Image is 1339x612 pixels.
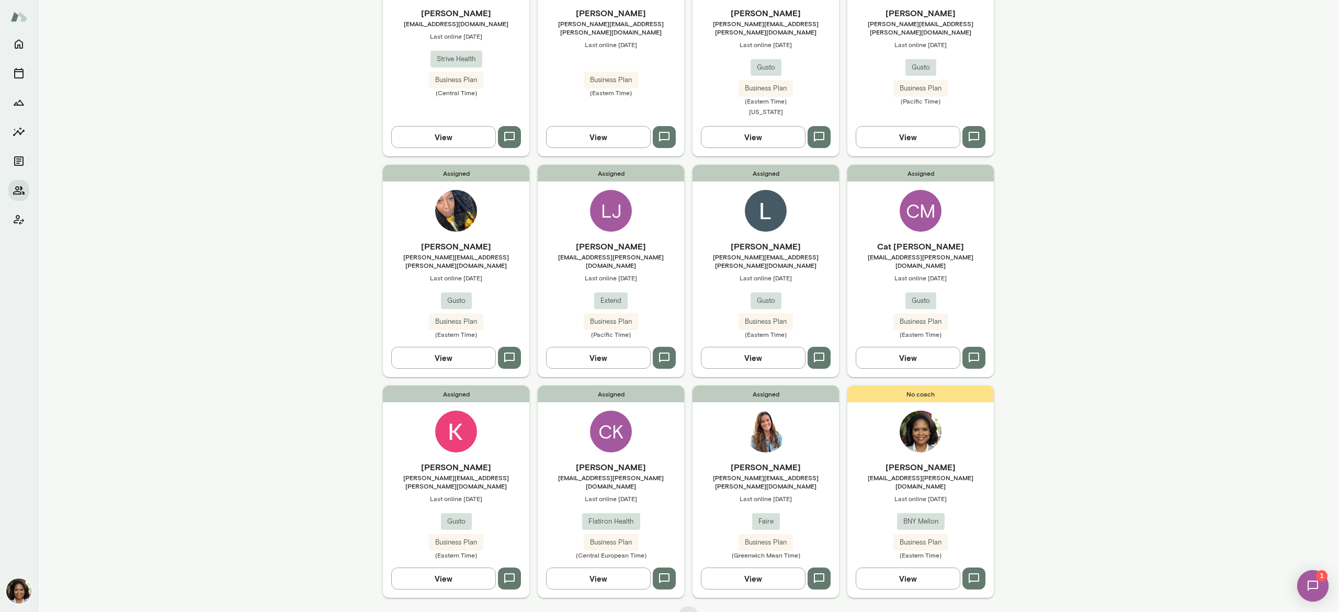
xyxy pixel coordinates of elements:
span: Assigned [693,386,839,402]
span: Gusto [751,296,781,306]
button: View [546,126,651,148]
button: View [701,347,805,369]
button: Home [8,33,29,54]
h6: [PERSON_NAME] [538,240,684,253]
span: (Eastern Time) [847,330,994,338]
button: View [701,568,805,590]
span: [EMAIL_ADDRESS][PERSON_NAME][DOMAIN_NAME] [847,253,994,269]
span: Last online [DATE] [693,274,839,282]
button: View [546,568,651,590]
button: Insights [8,121,29,142]
h6: [PERSON_NAME] [847,7,994,19]
span: (Pacific Time) [847,97,994,105]
div: CK [590,411,632,452]
span: Business Plan [429,316,483,327]
span: Business Plan [584,75,638,85]
span: (Central European Time) [538,551,684,559]
span: Last online [DATE] [847,40,994,49]
span: [EMAIL_ADDRESS][DOMAIN_NAME] [383,19,529,28]
span: Last online [DATE] [383,274,529,282]
button: View [856,126,960,148]
h6: [PERSON_NAME] [383,7,529,19]
img: Cheryl Mills [6,579,31,604]
button: View [546,347,651,369]
img: Ana Seoane [745,411,787,452]
span: Assigned [538,386,684,402]
span: Last online [DATE] [693,40,839,49]
span: BNY Mellon [897,516,945,527]
img: Cheryl Mills [900,411,941,452]
span: [PERSON_NAME][EMAIL_ADDRESS][PERSON_NAME][DOMAIN_NAME] [383,473,529,490]
span: Gusto [441,516,472,527]
span: [EMAIL_ADDRESS][PERSON_NAME][DOMAIN_NAME] [538,473,684,490]
span: [PERSON_NAME][EMAIL_ADDRESS][PERSON_NAME][DOMAIN_NAME] [538,19,684,36]
span: Assigned [383,386,529,402]
span: Faire [752,516,780,527]
button: Members [8,180,29,201]
span: Last online [DATE] [847,274,994,282]
h6: Cat [PERSON_NAME] [847,240,994,253]
span: Strive Health [430,54,482,64]
button: View [701,126,805,148]
span: [PERSON_NAME][EMAIL_ADDRESS][PERSON_NAME][DOMAIN_NAME] [693,473,839,490]
h6: [PERSON_NAME] [538,461,684,473]
span: [EMAIL_ADDRESS][PERSON_NAME][DOMAIN_NAME] [847,473,994,490]
span: Last online [DATE] [847,494,994,503]
img: Kristen Offringa [435,411,477,452]
span: [PERSON_NAME][EMAIL_ADDRESS][PERSON_NAME][DOMAIN_NAME] [383,253,529,269]
span: [PERSON_NAME][EMAIL_ADDRESS][PERSON_NAME][DOMAIN_NAME] [847,19,994,36]
span: Gusto [905,62,936,73]
span: Business Plan [429,75,483,85]
span: Business Plan [893,537,948,548]
span: Business Plan [584,537,638,548]
button: View [391,568,496,590]
span: Assigned [693,165,839,182]
span: [US_STATE] [749,108,783,115]
span: (Eastern Time) [693,97,839,105]
span: (Eastern Time) [847,551,994,559]
span: Last online [DATE] [538,494,684,503]
span: (Eastern Time) [383,330,529,338]
span: Business Plan [739,83,793,94]
span: [PERSON_NAME][EMAIL_ADDRESS][PERSON_NAME][DOMAIN_NAME] [693,253,839,269]
button: View [391,126,496,148]
span: (Eastern Time) [538,88,684,97]
span: Assigned [383,165,529,182]
h6: [PERSON_NAME] [847,461,994,473]
span: Flatiron Health [582,516,640,527]
span: (Greenwich Mean Time) [693,551,839,559]
span: Business Plan [429,537,483,548]
span: (Central Time) [383,88,529,97]
span: Extend [594,296,628,306]
h6: [PERSON_NAME] [538,7,684,19]
h6: [PERSON_NAME] [693,240,839,253]
span: Last online [DATE] [538,274,684,282]
button: Growth Plan [8,92,29,113]
span: Assigned [538,165,684,182]
img: Shannon Vick [435,190,477,232]
span: Assigned [847,165,994,182]
button: View [856,568,960,590]
span: (Eastern Time) [693,330,839,338]
span: (Pacific Time) [538,330,684,338]
span: Last online [DATE] [693,494,839,503]
div: CM [900,190,941,232]
h6: [PERSON_NAME] [383,240,529,253]
span: Gusto [751,62,781,73]
span: Business Plan [893,316,948,327]
img: Lisa Fuest [745,190,787,232]
span: [PERSON_NAME][EMAIL_ADDRESS][PERSON_NAME][DOMAIN_NAME] [693,19,839,36]
span: Last online [DATE] [538,40,684,49]
span: Business Plan [893,83,948,94]
span: No coach [847,386,994,402]
div: LJ [590,190,632,232]
h6: [PERSON_NAME] [693,7,839,19]
h6: [PERSON_NAME] [693,461,839,473]
button: Documents [8,151,29,172]
span: Last online [DATE] [383,494,529,503]
span: Last online [DATE] [383,32,529,40]
button: Client app [8,209,29,230]
span: Gusto [441,296,472,306]
button: Sessions [8,63,29,84]
h6: [PERSON_NAME] [383,461,529,473]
